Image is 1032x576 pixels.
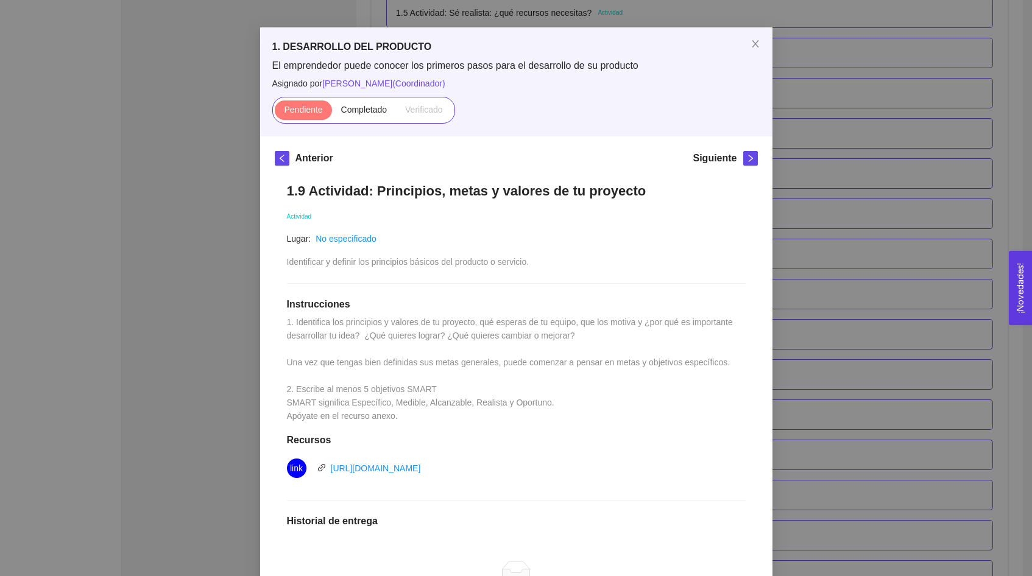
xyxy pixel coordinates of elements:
h1: Historial de entrega [287,515,746,527]
h5: Anterior [295,151,333,166]
span: Asignado por [272,77,760,90]
span: link [317,463,326,472]
button: right [743,151,758,166]
span: right [744,154,757,163]
h1: Instrucciones [287,298,746,311]
span: left [275,154,289,163]
span: Completado [341,105,387,114]
button: left [275,151,289,166]
span: Actividad [287,213,312,220]
article: Lugar: [287,232,311,245]
span: 1. Identifica los principios y valores de tu proyecto, qué esperas de tu equipo, que los motiva y... [287,317,735,421]
span: close [751,39,760,49]
span: Identificar y definir los principios básicos del producto o servicio. [287,257,529,267]
span: Verificado [405,105,442,114]
h5: 1. DESARROLLO DEL PRODUCTO [272,40,760,54]
button: Close [738,27,772,61]
button: Open Feedback Widget [1009,251,1032,325]
a: No especificado [316,234,376,244]
span: [PERSON_NAME] ( Coordinador ) [322,79,445,88]
h1: Recursos [287,434,746,446]
a: [URL][DOMAIN_NAME] [331,463,421,473]
h1: 1.9 Actividad: Principios, metas y valores de tu proyecto [287,183,746,199]
span: Pendiente [284,105,322,114]
span: El emprendedor puede conocer los primeros pasos para el desarrollo de su producto [272,59,760,72]
h5: Siguiente [693,151,737,166]
span: link [290,458,303,478]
